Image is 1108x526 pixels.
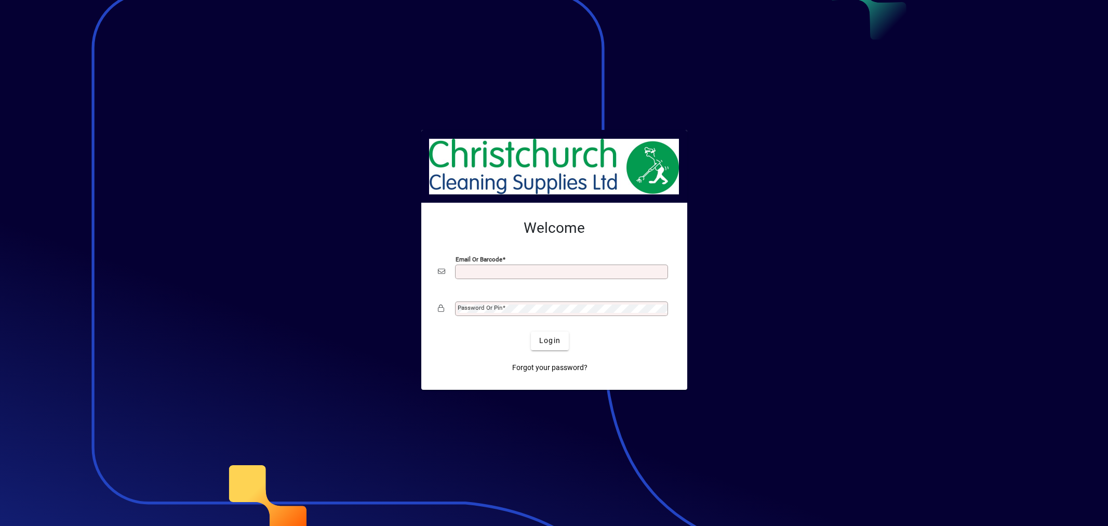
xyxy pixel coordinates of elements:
span: Login [539,335,560,346]
mat-label: Email or Barcode [456,255,502,262]
button: Login [531,332,569,350]
h2: Welcome [438,219,671,237]
mat-label: Password or Pin [458,304,502,311]
span: Forgot your password? [512,362,588,373]
a: Forgot your password? [508,359,592,377]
